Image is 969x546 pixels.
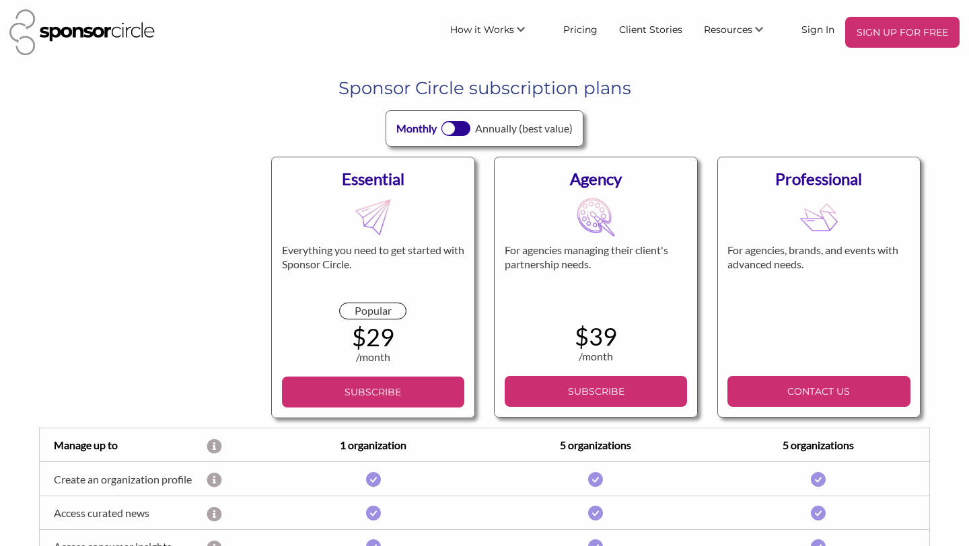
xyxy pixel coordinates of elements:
[851,22,954,42] p: SIGN UP FOR FREE
[727,376,910,407] a: CONTACT US
[505,376,688,407] a: SUBSCRIBE
[510,381,682,401] p: SUBSCRIBE
[366,472,381,487] img: i
[366,506,381,520] img: i
[727,167,910,191] div: Professional
[40,473,207,485] div: Create an organization profile
[354,198,393,237] img: MDB8YWNjdF8xRVMyQnVKcDI4S0FlS2M5fGZsX2xpdmVfZ2hUeW9zQmppQkJrVklNa3k3WGg1bXBx00WCYLTg8d
[577,198,616,237] img: MDB8YWNjdF8xRVMyQnVKcDI4S0FlS2M5fGZsX2xpdmVfa1QzbGg0YzRNa2NWT1BDV21CQUZza1Zs0031E1MQed
[282,377,465,407] a: SUBSCRIBE
[704,24,752,36] span: Resources
[439,17,552,48] li: How it Works
[339,303,406,319] div: Popular
[505,243,688,303] div: For agencies managing their client's partnership needs.
[40,506,207,519] div: Access curated news
[287,382,460,402] p: SUBSCRIBE
[262,437,485,453] div: 1 organization
[282,243,465,303] div: Everything you need to get started with Sponsor Circle.
[282,325,465,349] div: $29
[505,324,688,348] div: $39
[356,350,390,363] span: /month
[9,9,155,55] img: Sponsor Circle Logo
[811,472,826,487] img: i
[693,17,791,48] li: Resources
[799,198,838,237] img: MDB8YWNjdF8xRVMyQnVKcDI4S0FlS2M5fGZsX2xpdmVfemZLY1VLQ1l3QUkzM2FycUE0M0ZwaXNX00M5cMylX0
[49,76,921,100] h1: Sponsor Circle subscription plans
[707,437,930,453] div: 5 organizations
[579,350,613,362] span: /month
[588,472,603,487] img: i
[40,437,207,453] div: Manage up to
[588,506,603,520] img: i
[505,167,688,191] div: Agency
[791,17,845,41] a: Sign In
[485,437,707,453] div: 5 organizations
[811,506,826,520] img: i
[282,167,465,191] div: Essential
[608,17,693,41] a: Client Stories
[733,381,905,401] p: CONTACT US
[396,120,437,136] div: Monthly
[552,17,608,41] a: Pricing
[450,24,514,36] span: How it Works
[727,243,910,303] div: For agencies, brands, and events with advanced needs.
[475,120,573,136] div: Annually (best value)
